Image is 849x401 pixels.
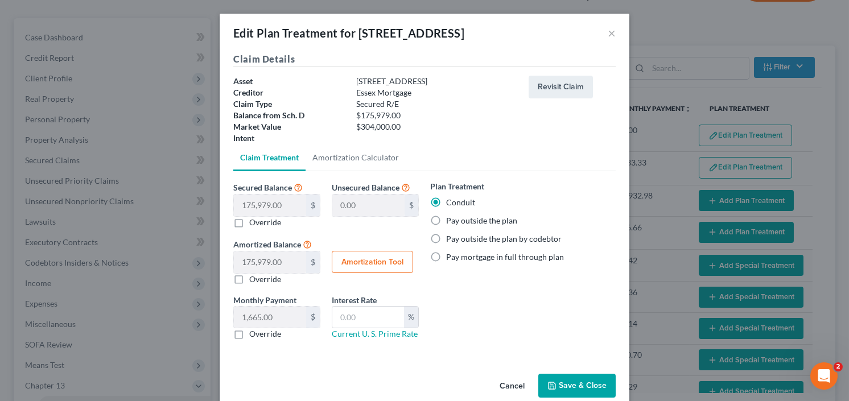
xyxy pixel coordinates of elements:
label: Override [249,274,281,285]
input: 0.00 [234,195,306,216]
a: Claim Treatment [233,144,306,171]
button: × [608,26,616,40]
button: Revisit Claim [529,76,593,98]
div: Claim Type [228,98,351,110]
div: [STREET_ADDRESS] [351,76,523,87]
span: 2 [834,362,843,371]
iframe: Intercom live chat [810,362,838,390]
div: Secured R/E [351,98,523,110]
span: Unsecured Balance [332,183,399,192]
button: Cancel [491,375,534,398]
span: Secured Balance [233,183,292,192]
a: Amortization Calculator [306,144,406,171]
label: Override [249,217,281,228]
div: Market Value [228,121,351,133]
div: % [404,307,418,328]
div: $175,979.00 [351,110,523,121]
div: Essex Mortgage [351,87,523,98]
label: Pay mortgage in full through plan [446,251,564,263]
label: Pay outside the plan by codebtor [446,233,562,245]
input: 0.00 [234,251,306,273]
div: Intent [228,133,351,144]
label: Interest Rate [332,294,377,306]
div: $ [306,251,320,273]
label: Override [249,328,281,340]
div: $ [405,195,418,216]
button: Save & Close [538,374,616,398]
div: Edit Plan Treatment for [STREET_ADDRESS] [233,25,464,41]
label: Monthly Payment [233,294,296,306]
button: Amortization Tool [332,251,413,274]
input: 0.00 [234,307,306,328]
input: 0.00 [332,307,404,328]
span: Amortized Balance [233,239,301,249]
div: Balance from Sch. D [228,110,351,121]
div: $ [306,195,320,216]
div: $304,000.00 [351,121,523,133]
input: 0.00 [332,195,405,216]
label: Pay outside the plan [446,215,517,226]
label: Plan Treatment [430,180,484,192]
h5: Claim Details [233,52,616,67]
div: $ [306,307,320,328]
div: Creditor [228,87,351,98]
a: Current U. S. Prime Rate [332,329,418,338]
div: Asset [228,76,351,87]
label: Conduit [446,197,475,208]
